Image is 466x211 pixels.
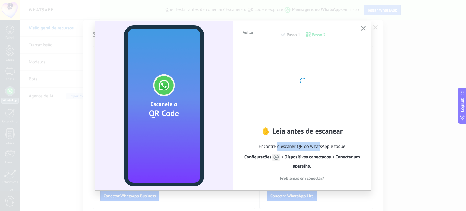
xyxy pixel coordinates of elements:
span: Voltar [243,30,254,35]
button: Voltar [240,28,256,37]
span: Copilot [459,98,465,112]
span: Problemas em conectar? [280,176,324,180]
button: Problemas em conectar? [242,174,362,183]
span: Encontre o escaner QR do WhatsApp e toque [242,142,362,171]
span: Configurações [244,154,280,160]
h2: ✋ Leia antes de escanear [242,126,362,136]
span: > Dispositivos conectados > Conectar um aparelho. [244,154,360,169]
